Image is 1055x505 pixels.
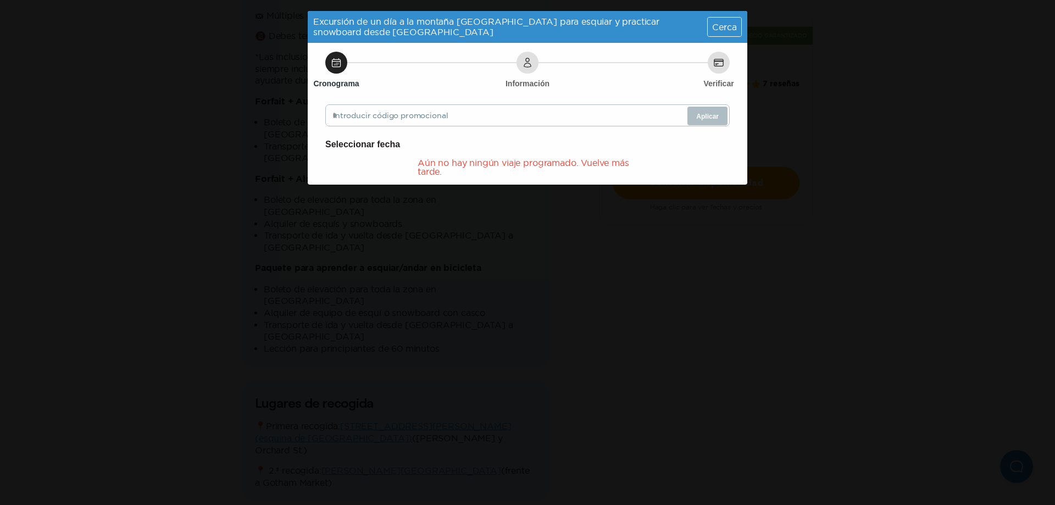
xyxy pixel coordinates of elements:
font: Cronograma [313,79,359,88]
font: Cerca [712,22,736,32]
font: Información [506,79,549,88]
font: Excursión de un día a la montaña [GEOGRAPHIC_DATA] para esquiar y practicar snowboard desde [GEOG... [313,16,659,37]
font: Seleccionar fecha [325,140,400,149]
font: Verificar [703,79,734,88]
font: Aún no hay ningún viaje programado. Vuelve más tarde. [418,158,629,176]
